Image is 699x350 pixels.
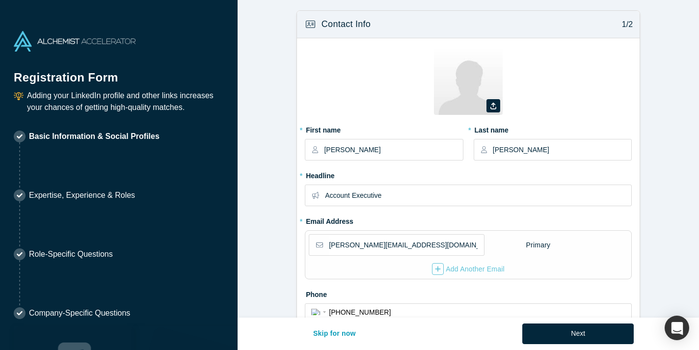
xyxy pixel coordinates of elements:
div: Add Another Email [432,263,505,275]
label: Last name [474,122,632,135]
img: Profile user default [434,46,503,115]
button: Next [522,323,634,344]
label: First name [305,122,463,135]
p: Adding your LinkedIn profile and other links increases your chances of getting high-quality matches. [27,90,224,113]
p: 1/2 [617,19,633,30]
p: Basic Information & Social Profiles [29,131,160,142]
label: Phone [305,286,632,300]
input: Partner, CEO [325,185,631,206]
p: Expertise, Experience & Roles [29,189,135,201]
p: Company-Specific Questions [29,307,130,319]
img: Alchemist Accelerator Logo [14,31,135,52]
div: Primary [526,237,551,254]
h3: Contact Info [322,18,371,31]
label: Headline [305,167,632,181]
button: Add Another Email [431,263,505,275]
p: Role-Specific Questions [29,248,113,260]
h1: Registration Form [14,58,224,86]
label: Email Address [305,213,353,227]
button: Skip for now [303,323,366,344]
